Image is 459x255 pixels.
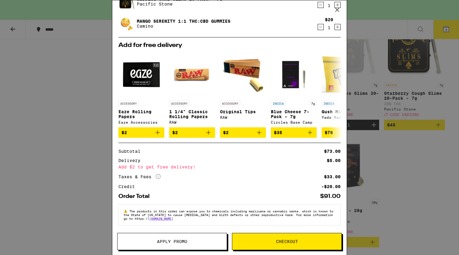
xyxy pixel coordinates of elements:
[276,239,298,244] span: Checkout
[327,158,341,163] div: $5.00
[169,101,189,106] p: ACCESSORY
[118,127,164,138] button: Add to bag
[271,109,317,119] p: Blue Cheese 7-Pack - 7g
[169,120,215,124] div: RAW
[118,52,164,98] img: Eaze Accessories - Eaze Rolling Papers
[118,165,341,169] div: Add $2 to get free delivery!
[271,127,317,138] button: Add to bag
[4,4,44,9] span: Hi. Need any help?
[318,24,324,30] button: Decrement
[118,15,136,32] img: Mango Serenity 1:1 THC:CBD Gummies
[149,217,173,220] a: [DOMAIN_NAME]
[169,52,215,127] a: Open page for 1 1/4" Classic Rolling Papers from RAW
[118,158,145,163] div: Delivery
[118,101,139,106] p: ACCESSORY
[117,233,227,250] button: Apply Promo
[169,52,215,98] img: RAW - 1 1/4" Classic Rolling Papers
[118,194,154,199] div: Order Total
[220,115,266,119] div: RAW
[271,52,317,127] a: Open page for Blue Cheese 7-Pack - 7g from Circles Base Camp
[322,52,368,127] a: Open page for Gush Mints - 20g from Yada Yada
[118,120,164,124] div: Eaze Accessories
[137,2,222,6] p: Pacific Stone
[223,130,229,135] span: $2
[118,174,161,180] div: Taxes & Fees
[118,149,145,153] div: Subtotal
[220,109,266,114] p: Original Tips
[318,2,324,8] button: Decrement
[121,130,127,135] span: $2
[325,3,333,8] div: 1
[137,19,230,24] a: Mango Serenity 1:1 THC:CBD Gummies
[325,130,333,135] span: $78
[322,115,368,119] div: Yada Yada
[220,52,266,127] a: Open page for Original Tips from RAW
[322,109,368,114] p: Gush Mints - 20g
[220,101,240,106] p: ACCESSORY
[118,52,164,127] a: Open page for Eaze Rolling Papers from Eaze Accessories
[322,52,368,98] img: Yada Yada - Gush Mints - 20g
[172,130,178,135] span: $2
[118,42,341,48] h2: Add for free delivery
[220,127,266,138] button: Add to bag
[274,130,282,135] span: $35
[124,209,129,213] span: ⚠️
[322,127,368,138] button: Add to bag
[324,175,341,179] div: $33.00
[271,120,317,124] div: Circles Base Camp
[169,127,215,138] button: Add to bag
[124,209,333,220] span: The products in this order can expose you to chemicals including marijuana or cannabis smoke, whi...
[118,109,164,119] p: Eaze Rolling Papers
[220,52,266,98] img: RAW - Original Tips
[321,184,341,189] div: -$20.00
[334,24,341,30] button: Increment
[118,184,139,189] div: Credit
[324,149,341,153] div: $73.00
[169,109,215,119] p: 1 1/4" Classic Rolling Papers
[271,101,285,106] p: INDICA
[325,25,333,30] div: 1
[309,101,317,106] p: 7g
[322,101,336,106] p: INDICA
[137,24,230,29] p: Camino
[325,17,333,22] div: $20
[271,52,317,98] img: Circles Base Camp - Blue Cheese 7-Pack - 7g
[157,239,187,244] span: Apply Promo
[232,233,342,250] button: Checkout
[320,194,341,199] div: $91.00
